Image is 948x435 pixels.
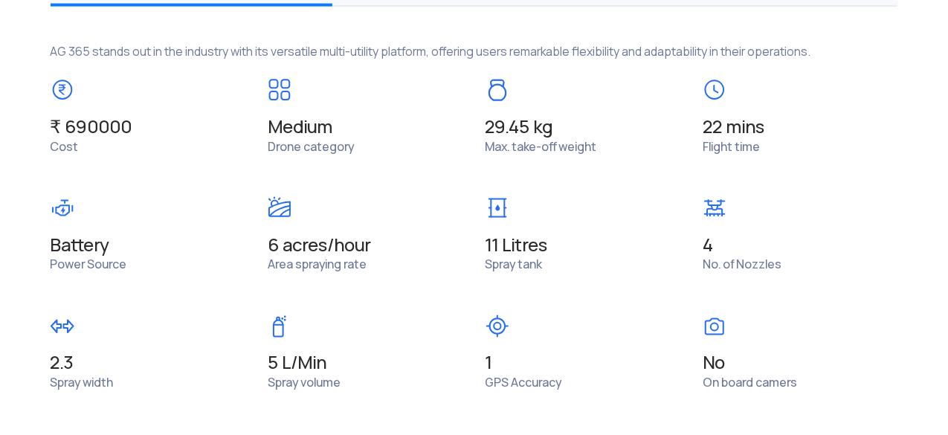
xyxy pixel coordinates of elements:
span: No [703,353,898,374]
span: Flight time [703,139,760,155]
span: No. of Nozzles [703,257,781,273]
span: Spray tank [486,257,542,273]
span: 22 mins [703,117,898,138]
span: Area spraying rate [268,257,367,273]
span: Battery [51,235,246,256]
span: Medium [268,117,463,138]
span: ₹ 690000 [51,115,132,138]
span: 11 Litres [486,235,681,256]
span: Spray width [51,376,114,391]
span: 29.45 kg [486,117,681,138]
span: Power Source [51,257,127,273]
p: AG 365 stands out in the industry with its versatile multi-utility platform, offering users remar... [51,29,898,60]
span: 1 [486,353,681,374]
span: Spray volume [268,376,341,391]
span: Drone category [268,139,354,155]
span: GPS Accuracy [486,376,562,391]
span: Max. take-off weight [486,139,597,155]
span: 6 acres/hour [268,235,463,256]
span: 2.3 [51,353,246,374]
span: 5 L/Min [268,353,463,374]
span: On board camers [703,376,797,391]
span: Cost [51,139,79,155]
span: 4 [703,235,898,256]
